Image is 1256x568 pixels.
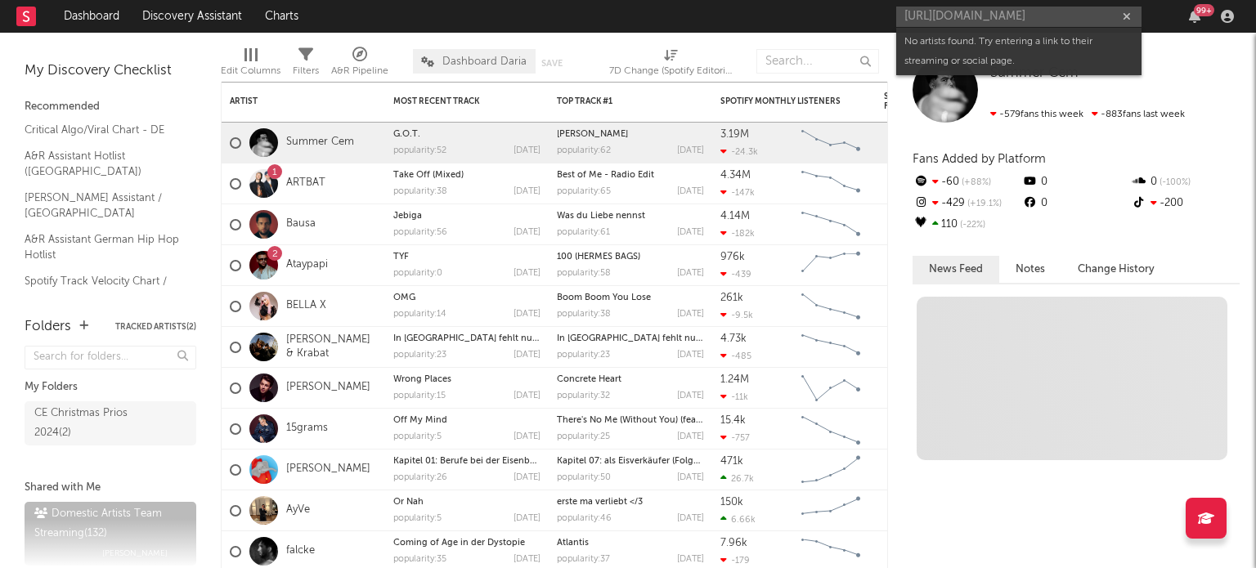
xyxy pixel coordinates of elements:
[913,214,1021,235] div: 110
[34,504,182,543] div: Domestic Artists Team Streaming ( 132 )
[896,28,1142,75] div: No artists found. Try entering a link to their streaming or social page.
[25,346,196,369] input: Search for folders...
[720,187,755,198] div: -147k
[393,130,420,139] a: G.Ö.T.
[913,256,999,283] button: News Feed
[720,497,743,508] div: 150k
[720,514,756,525] div: 6.66k
[514,432,541,441] div: [DATE]
[1194,4,1214,16] div: 99 +
[331,41,388,88] div: A&R Pipeline
[1021,172,1130,193] div: 0
[286,333,377,361] a: [PERSON_NAME] & Krabat
[720,351,751,361] div: -485
[990,110,1083,119] span: -579 fans this week
[720,555,750,566] div: -179
[557,334,738,343] a: In [GEOGRAPHIC_DATA] fehlt nur ein Meer
[393,269,442,278] div: popularity: 0
[557,130,628,139] a: [PERSON_NAME]
[557,334,704,343] div: In Berlin fehlt nur ein Meer
[286,503,310,517] a: AyVe
[25,230,180,264] a: A&R Assistant German Hip Hop Hotlist
[286,217,316,231] a: Bausa
[677,555,704,564] div: [DATE]
[720,473,754,484] div: 26.7k
[609,61,732,81] div: 7D Change (Spotify Editorial Playlists)
[720,170,751,181] div: 4.34M
[25,317,71,337] div: Folders
[720,432,750,443] div: -757
[1061,256,1171,283] button: Change History
[514,351,541,360] div: [DATE]
[720,310,753,320] div: -9.5k
[25,502,196,566] a: Domestic Artists Team Streaming(132)[PERSON_NAME]
[393,171,541,180] div: Take Off (Mixed)
[393,473,447,482] div: popularity: 26
[541,59,563,68] button: Save
[25,97,196,117] div: Recommended
[677,473,704,482] div: [DATE]
[720,333,747,344] div: 4.73k
[393,539,541,548] div: Coming of Age in der Dystopie
[393,539,525,548] a: Coming of Age in der Dystopie
[794,327,868,368] svg: Chart title
[25,147,180,181] a: A&R Assistant Hotlist ([GEOGRAPHIC_DATA])
[720,252,745,262] div: 976k
[794,123,868,163] svg: Chart title
[557,375,704,384] div: Concrete Heart
[794,204,868,245] svg: Chart title
[393,96,516,106] div: Most Recent Track
[677,391,704,400] div: [DATE]
[677,310,704,319] div: [DATE]
[794,409,868,449] svg: Chart title
[393,334,575,343] a: In [GEOGRAPHIC_DATA] fehlt nur ein Meer
[677,228,704,237] div: [DATE]
[677,514,704,523] div: [DATE]
[720,374,749,385] div: 1.24M
[393,375,451,384] a: Wrong Places
[720,456,743,467] div: 471k
[393,334,541,343] div: In Berlin fehlt nur ein Meer
[393,416,541,425] div: Off My Mind
[286,258,328,272] a: Ataypapi
[959,178,991,187] span: +88 %
[1131,193,1240,214] div: -200
[393,212,422,221] a: Jebiga
[393,310,446,319] div: popularity: 14
[221,41,280,88] div: Edit Columns
[286,381,370,395] a: [PERSON_NAME]
[557,498,643,507] a: erste ma verliebt </3
[794,490,868,531] svg: Chart title
[286,544,315,558] a: falcke
[557,269,611,278] div: popularity: 58
[230,96,352,106] div: Artist
[393,293,541,302] div: OMG
[958,221,985,230] span: -22 %
[609,41,732,88] div: 7D Change (Spotify Editorial Playlists)
[393,187,447,196] div: popularity: 38
[393,351,446,360] div: popularity: 23
[557,146,611,155] div: popularity: 62
[677,351,704,360] div: [DATE]
[557,171,704,180] div: Best of Me - Radio Edit
[1021,193,1130,214] div: 0
[794,163,868,204] svg: Chart title
[557,555,610,564] div: popularity: 37
[794,286,868,327] svg: Chart title
[557,514,612,523] div: popularity: 46
[557,310,611,319] div: popularity: 38
[794,368,868,409] svg: Chart title
[913,153,1046,165] span: Fans Added by Platform
[286,299,326,313] a: BELLA X
[293,41,319,88] div: Filters
[720,391,748,402] div: -11k
[720,293,743,303] div: 261k
[514,269,541,278] div: [DATE]
[393,416,447,425] a: Off My Mind
[393,457,541,466] div: Kapitel 01: Berufe bei der Eisenbahn (Eisenbahn)
[25,61,196,81] div: My Discovery Checklist
[999,256,1061,283] button: Notes
[25,272,180,306] a: Spotify Track Velocity Chart / DE
[393,171,464,180] a: Take Off (Mixed)
[557,293,651,302] a: Boom Boom You Lose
